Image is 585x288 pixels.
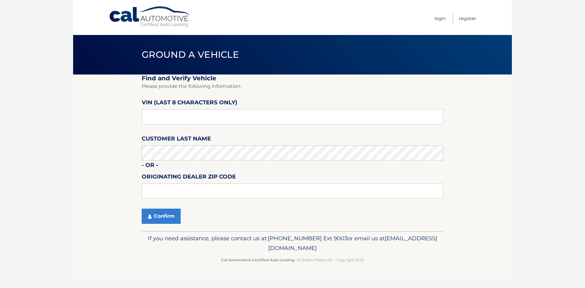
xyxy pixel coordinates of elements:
[146,234,439,253] p: If you need assistance, please contact us at: or email us at
[146,257,439,263] p: - All Rights Reserved - Copyright 2025
[268,235,347,242] span: [PHONE_NUMBER] Ext 9003
[459,13,476,23] a: Register
[142,161,158,172] label: - or -
[434,13,446,23] a: Login
[142,134,211,145] label: Customer Last Name
[142,75,443,82] h2: Find and Verify Vehicle
[109,6,191,28] a: Cal Automotive
[142,172,236,183] label: Originating Dealer Zip Code
[142,98,237,109] label: VIN (last 8 characters only)
[142,209,181,224] button: Confirm
[221,258,294,262] strong: Cal Automotive Certified Auto Leasing
[142,82,443,91] p: Please provide the following information.
[142,49,239,60] span: Ground a Vehicle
